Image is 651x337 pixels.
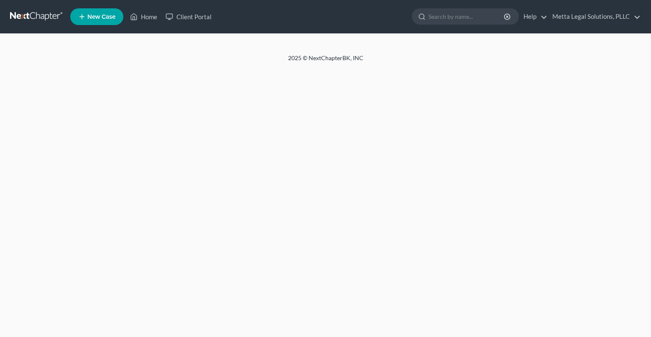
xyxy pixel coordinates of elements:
[87,14,115,20] span: New Case
[519,9,547,24] a: Help
[87,54,564,69] div: 2025 © NextChapterBK, INC
[161,9,216,24] a: Client Portal
[126,9,161,24] a: Home
[429,9,505,24] input: Search by name...
[548,9,641,24] a: Metta Legal Solutions, PLLC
